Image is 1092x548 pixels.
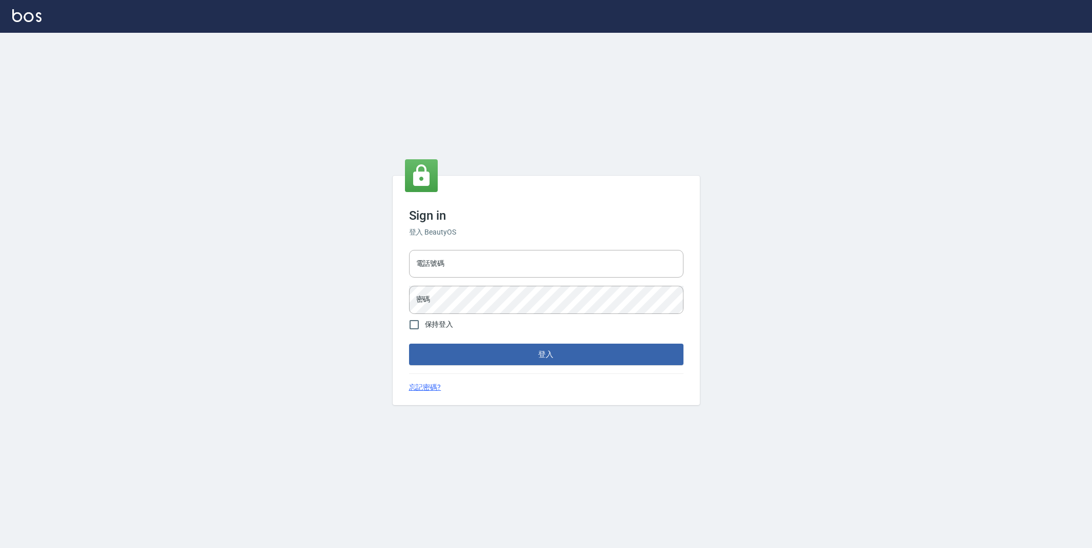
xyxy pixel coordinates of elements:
button: 登入 [409,344,683,365]
h3: Sign in [409,208,683,223]
img: Logo [12,9,41,22]
h6: 登入 BeautyOS [409,227,683,238]
span: 保持登入 [425,319,454,330]
a: 忘記密碼? [409,382,441,393]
